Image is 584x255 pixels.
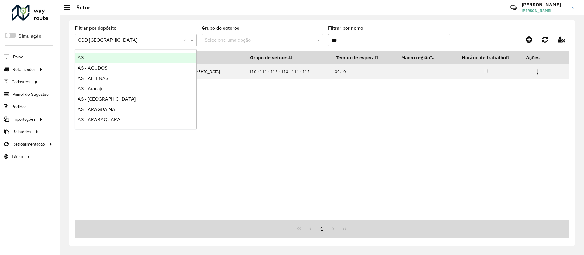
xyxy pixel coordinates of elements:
[12,141,45,147] span: Retroalimentação
[397,51,450,64] th: Macro região
[12,129,31,135] span: Relatórios
[78,107,115,112] span: AS - ARAGUAINA
[202,25,239,32] label: Grupo de setores
[12,116,36,122] span: Importações
[522,51,558,64] th: Ações
[12,66,35,73] span: Roteirizador
[75,25,116,32] label: Filtrar por depósito
[78,117,120,122] span: AS - ARARAQUARA
[507,1,520,14] a: Contato Rápido
[450,51,522,64] th: Horário de trabalho
[12,91,49,98] span: Painel de Sugestão
[522,2,567,8] h3: [PERSON_NAME]
[78,96,136,102] span: AS - [GEOGRAPHIC_DATA]
[78,65,107,71] span: AS - AGUDOS
[522,8,567,13] span: [PERSON_NAME]
[12,79,30,85] span: Cadastros
[184,36,189,44] span: Clear all
[12,153,23,160] span: Tático
[13,54,24,60] span: Painel
[78,76,108,81] span: AS - ALFENAS
[78,55,84,60] span: AS
[328,25,363,32] label: Filtrar por nome
[246,64,332,79] td: 110 - 111 - 112 - 113 - 114 - 115
[316,223,328,235] button: 1
[78,86,104,91] span: AS - Aracaju
[70,4,90,11] h2: Setor
[246,51,332,64] th: Grupo de setores
[75,49,197,129] ng-dropdown-panel: Options list
[332,51,397,64] th: Tempo de espera
[332,64,397,79] td: 00:10
[19,33,41,40] label: Simulação
[12,104,27,110] span: Pedidos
